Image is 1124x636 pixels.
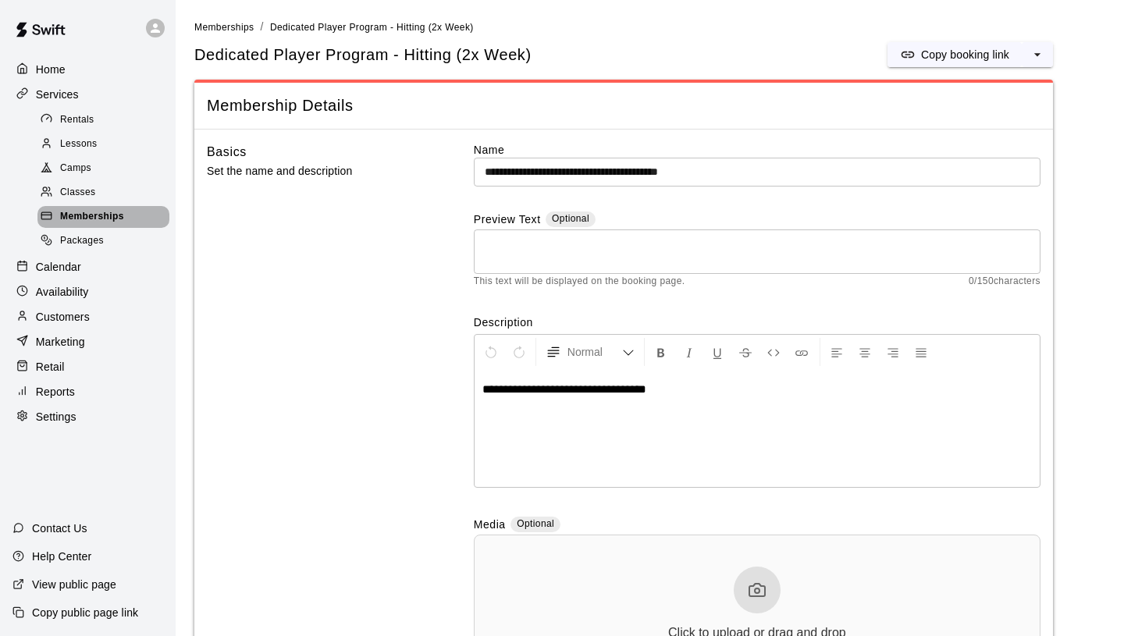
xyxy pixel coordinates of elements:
a: Lessons [37,132,176,156]
div: Classes [37,182,169,204]
a: Rentals [37,108,176,132]
span: Camps [60,161,91,176]
a: Services [12,83,163,106]
div: Rentals [37,109,169,131]
button: Format Strikethrough [732,338,759,366]
button: Redo [506,338,532,366]
p: Copy public page link [32,605,138,620]
a: Classes [37,181,176,205]
span: Optional [517,518,554,529]
p: Marketing [36,334,85,350]
button: Justify Align [908,338,934,366]
a: Retail [12,355,163,378]
p: View public page [32,577,116,592]
span: Lessons [60,137,98,152]
a: Marketing [12,330,163,354]
button: select merge strategy [1022,42,1053,67]
button: Format Italics [676,338,702,366]
p: Help Center [32,549,91,564]
a: Settings [12,405,163,428]
p: Reports [36,384,75,400]
a: Packages [37,229,176,254]
p: Calendar [36,259,81,275]
div: Lessons [37,133,169,155]
h6: Basics [207,142,247,162]
span: Packages [60,233,104,249]
p: Set the name and description [207,162,424,181]
span: Classes [60,185,95,201]
label: Name [474,142,1040,158]
p: Home [36,62,66,77]
nav: breadcrumb [194,19,1105,36]
span: This text will be displayed on the booking page. [474,274,685,290]
button: Right Align [880,338,906,366]
label: Preview Text [474,211,541,229]
a: Memberships [194,20,254,33]
a: Camps [37,157,176,181]
button: Insert Code [760,338,787,366]
p: Copy booking link [921,47,1009,62]
a: Home [12,58,163,81]
span: Dedicated Player Program - Hitting (2x Week) [270,22,474,33]
div: Camps [37,158,169,179]
button: Insert Link [788,338,815,366]
div: Packages [37,230,169,252]
div: Memberships [37,206,169,228]
span: Membership Details [207,95,1040,116]
label: Description [474,314,1040,330]
div: split button [887,42,1053,67]
label: Media [474,517,506,535]
a: Customers [12,305,163,329]
span: Memberships [194,22,254,33]
span: 0 / 150 characters [969,274,1040,290]
span: Dedicated Player Program - Hitting (2x Week) [194,44,532,66]
a: Availability [12,280,163,304]
p: Settings [36,409,76,425]
span: Rentals [60,112,94,128]
button: Undo [478,338,504,366]
li: / [260,19,263,35]
span: Normal [567,344,622,360]
a: Memberships [37,205,176,229]
a: Reports [12,380,163,403]
button: Format Bold [648,338,674,366]
button: Copy booking link [887,42,1022,67]
p: Retail [36,359,65,375]
button: Formatting Options [539,338,641,366]
span: Optional [552,213,589,224]
p: Availability [36,284,89,300]
p: Customers [36,309,90,325]
button: Left Align [823,338,850,366]
a: Calendar [12,255,163,279]
p: Services [36,87,79,102]
span: Memberships [60,209,124,225]
button: Format Underline [704,338,731,366]
p: Contact Us [32,521,87,536]
button: Center Align [852,338,878,366]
